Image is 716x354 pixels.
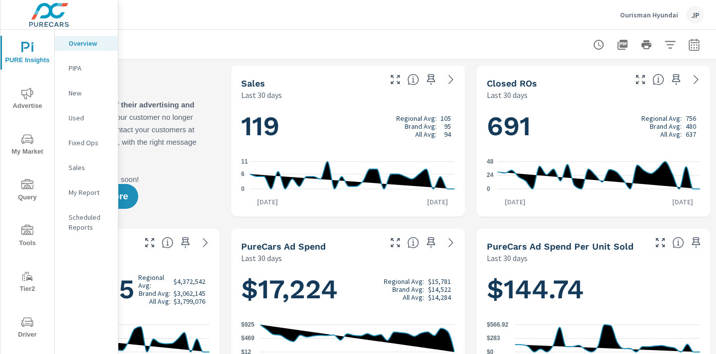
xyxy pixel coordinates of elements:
p: My Report [69,187,110,197]
span: My Market [3,133,51,158]
text: 6 [241,171,245,177]
div: Fixed Ops [55,135,118,150]
p: Regional Avg: [384,277,424,285]
span: Total cost of media for all PureCars channels for the selected dealership group over the selected... [407,237,419,249]
p: Overview [69,38,110,48]
div: PIPA [55,61,118,76]
text: $566.92 [487,321,509,328]
p: 105 [441,114,451,122]
p: 480 [686,122,696,130]
p: [DATE] [498,197,533,207]
p: 756 [686,114,696,122]
p: Ourisman Hyundai [620,10,678,19]
text: $469 [241,335,255,342]
p: PIPA [69,63,110,73]
button: Make Fullscreen [632,72,648,88]
h5: Sales [241,78,265,88]
p: $4,372,542 [174,277,205,285]
text: 48 [487,158,494,165]
p: Last 30 days [241,89,282,101]
p: All Avg: [660,130,682,138]
button: Make Fullscreen [142,235,158,251]
p: Last 30 days [241,252,282,264]
text: $925 [241,321,255,328]
span: Total sales revenue over the selected date range. [Source: This data is sourced from the dealer’s... [162,237,174,249]
p: Regional Avg: [641,114,682,122]
p: Brand Avg: [405,122,437,130]
div: New [55,86,118,100]
p: New [69,88,110,98]
p: Last 30 days [487,252,528,264]
button: Make Fullscreen [652,235,668,251]
h1: $144.74 [487,272,700,306]
text: 11 [241,158,248,165]
text: 0 [487,185,490,192]
p: Used [69,113,110,123]
p: Regional Avg: [396,114,437,122]
span: Average cost of advertising per each vehicle sold at the dealer over the selected date range. The... [672,237,684,249]
button: Make Fullscreen [387,235,403,251]
p: Sales [69,163,110,173]
div: Used [55,110,118,125]
div: JP [686,6,704,24]
p: 94 [444,130,451,138]
p: Brand Avg: [139,289,171,297]
h1: 119 [241,109,454,143]
div: Overview [55,36,118,51]
a: See more details in report [443,72,459,88]
span: Save this to your personalized report [423,72,439,88]
span: Tier2 [3,270,51,295]
p: All Avg: [149,297,171,305]
span: Tools [3,225,51,249]
span: Query [3,179,51,203]
div: Scheduled Reports [55,210,118,235]
p: Brand Avg: [392,285,424,293]
text: 0 [241,185,245,192]
p: $15,781 [428,277,451,285]
a: See more details in report [688,72,704,88]
span: Advertise [3,88,51,112]
p: [DATE] [420,197,455,207]
p: Last 30 days [487,89,528,101]
div: My Report [55,185,118,200]
span: PURE Insights [3,42,51,66]
span: Save this to your personalized report [423,235,439,251]
p: Brand Avg: [650,122,682,130]
h5: Closed ROs [487,78,537,88]
p: All Avg: [403,293,424,301]
p: 637 [686,130,696,138]
span: Save this to your personalized report [668,72,684,88]
p: [DATE] [250,197,285,207]
p: Regional Avg: [138,273,171,289]
h5: PureCars Ad Spend Per Unit Sold [487,241,633,252]
p: $14,522 [428,285,451,293]
a: See more details in report [197,235,213,251]
h5: PureCars Ad Spend [241,241,326,252]
span: Save this to your personalized report [688,235,704,251]
h1: 691 [487,109,700,143]
text: 24 [487,172,494,179]
span: Driver [3,316,51,341]
span: Number of Repair Orders Closed by the selected dealership group over the selected time range. [So... [652,74,664,86]
p: 95 [444,122,451,130]
p: [DATE] [665,197,700,207]
p: Fixed Ops [69,138,110,148]
div: Sales [55,160,118,175]
a: See more details in report [443,235,459,251]
text: $283 [487,335,500,342]
p: All Avg: [415,130,437,138]
h1: $17,224 [241,272,454,306]
p: Scheduled Reports [69,212,110,232]
span: Save this to your personalized report [178,235,193,251]
p: $3,799,076 [174,297,205,305]
span: Number of vehicles sold by the dealership over the selected date range. [Source: This data is sou... [407,74,419,86]
p: $3,062,145 [174,289,205,297]
button: Make Fullscreen [387,72,403,88]
p: $14,284 [428,293,451,301]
